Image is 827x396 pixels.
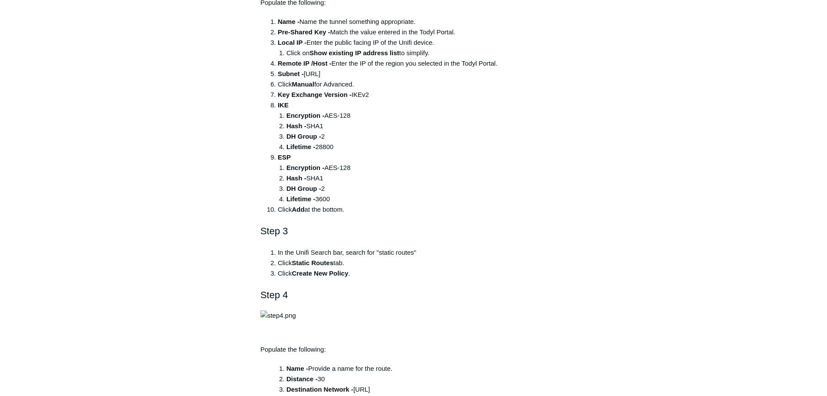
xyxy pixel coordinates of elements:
[287,374,567,384] li: 30
[287,164,325,171] strong: Encryption -
[278,69,567,79] li: [URL]
[287,173,567,183] li: SHA1
[260,344,567,355] p: Populate the following:
[287,133,321,140] strong: DH Group -
[278,204,567,215] li: Click at the bottom.
[287,163,567,173] li: AES-128
[287,110,567,121] li: AES-128
[260,287,567,303] h2: Step 4
[292,259,333,266] strong: Static Routes
[278,27,567,37] li: Match the value entered in the Todyl Portal.
[278,17,567,27] li: Name the tunnel something appropriate.
[287,363,567,374] li: Provide a name for the route.
[287,121,567,131] li: SHA1
[287,194,567,204] li: 3600
[278,60,332,67] strong: Remote IP /Host -
[278,58,567,69] li: Enter the IP of the region you selected in the Todyl Portal.
[278,101,289,109] strong: IKE
[287,142,567,152] li: 28800
[287,185,321,192] strong: DH Group -
[260,223,567,239] h2: Step 3
[278,258,567,268] li: Click tab.
[278,39,306,46] strong: Local IP -
[287,112,325,119] strong: Encryption -
[278,153,291,161] strong: ESP
[287,365,308,372] strong: Name -
[310,49,399,57] strong: Show existing IP address list
[287,122,306,130] strong: Hash -
[278,37,567,58] li: Enter the public facing IP of the Unifi device.
[287,131,567,142] li: 2
[292,80,314,88] strong: Manual
[287,143,316,150] strong: Lifetime -
[278,70,304,77] strong: Subnet -
[287,183,567,194] li: 2
[287,375,318,383] strong: Distance -
[278,18,300,25] strong: Name -
[292,270,348,277] strong: Create New Policy
[278,79,567,90] li: Click for Advanced.
[278,268,567,279] li: Click .
[278,90,567,100] li: IKEv2
[278,91,352,98] strong: Key Exchange Version -
[287,195,316,203] strong: Lifetime -
[287,174,306,182] strong: Hash -
[292,206,304,213] strong: Add
[287,386,353,393] strong: Destination Network -
[278,28,330,36] strong: Pre-Shared Key -
[278,247,567,258] li: In the Unifi Search bar, search for "static routes"
[287,48,567,58] li: Click on to simplify.
[287,384,567,395] li: [URL]
[260,310,296,321] img: step4.png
